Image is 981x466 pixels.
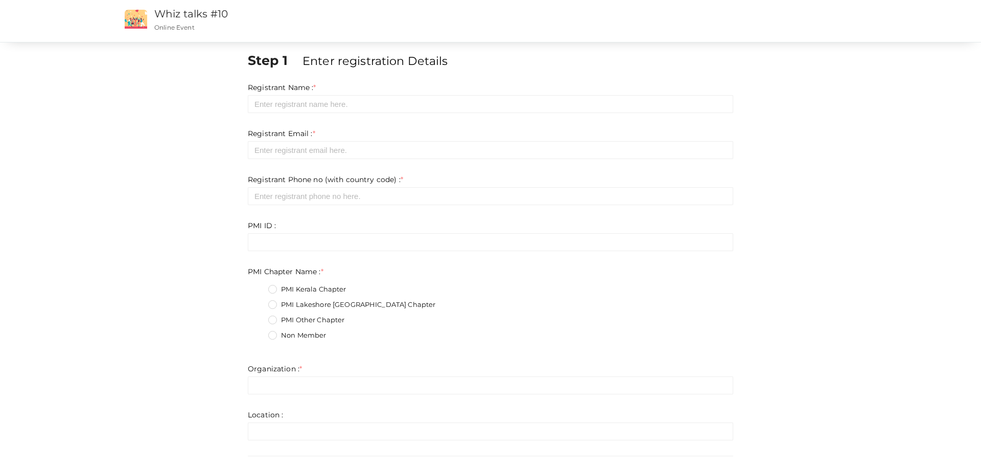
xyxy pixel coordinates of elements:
[268,330,326,341] label: Non Member
[248,95,733,113] input: Enter registrant name here.
[248,82,316,93] label: Registrant Name :
[268,284,346,295] label: PMI Kerala Chapter
[268,315,344,325] label: PMI Other Chapter
[248,267,323,277] label: PMI Chapter Name :
[154,8,228,20] a: Whiz talks #10
[248,174,403,185] label: Registrant Phone no (with country code) :
[248,364,302,374] label: Organization :
[248,410,283,420] label: Location :
[248,220,276,231] label: PMI ID :
[248,141,733,159] input: Enter registrant email here.
[302,53,448,69] label: Enter registration Details
[248,187,733,205] input: Enter registrant phone no here.
[248,51,300,70] label: Step 1
[268,300,435,310] label: PMI Lakeshore [GEOGRAPHIC_DATA] Chapter
[248,128,315,139] label: Registrant Email :
[154,23,645,32] p: Online Event
[125,10,147,29] img: event2.png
